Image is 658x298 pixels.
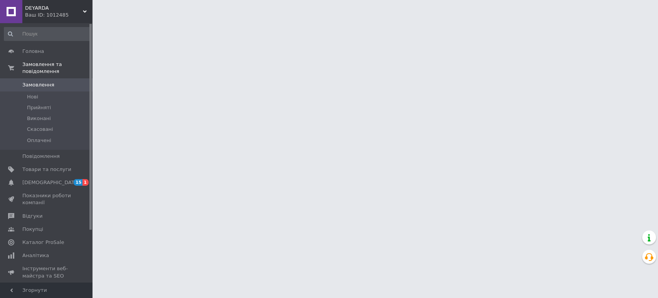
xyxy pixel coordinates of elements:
input: Пошук [4,27,91,41]
span: Головна [22,48,44,55]
span: Повідомлення [22,153,60,160]
span: DEYARDA [25,5,83,12]
span: Покупці [22,226,43,233]
span: Аналітика [22,252,49,259]
div: Ваш ID: 1012485 [25,12,93,19]
span: Відгуки [22,213,42,220]
span: Товари та послуги [22,166,71,173]
span: [DEMOGRAPHIC_DATA] [22,179,79,186]
span: Виконані [27,115,51,122]
span: Інструменти веб-майстра та SEO [22,265,71,279]
span: Замовлення та повідомлення [22,61,93,75]
span: Прийняті [27,104,51,111]
span: Скасовані [27,126,53,133]
span: 15 [74,179,82,186]
span: Нові [27,93,38,100]
span: Замовлення [22,81,54,88]
span: Показники роботи компанії [22,192,71,206]
span: Каталог ProSale [22,239,64,246]
span: Оплачені [27,137,51,144]
span: 1 [82,179,89,186]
